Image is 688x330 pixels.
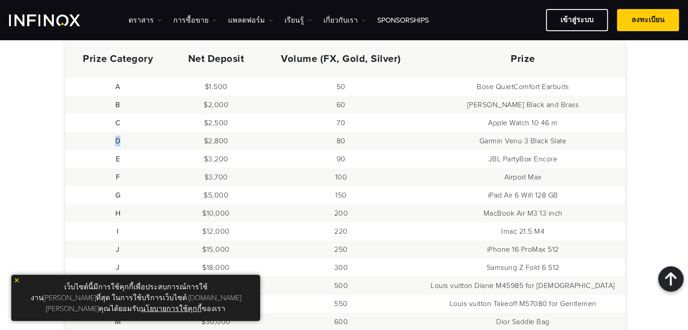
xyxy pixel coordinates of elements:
td: $12,000 [171,222,261,240]
td: E [65,150,171,168]
td: 200 [261,204,421,222]
td: Louis vuitton Takeoff M57080 for Gentlemen [421,295,625,313]
td: $5,000 [171,186,261,204]
td: B [65,96,171,114]
td: 80 [261,132,421,150]
td: 300 [261,259,421,277]
td: $3,700 [171,168,261,186]
td: $2,800 [171,132,261,150]
td: Samsung Z Fold 6 512 [421,259,625,277]
a: เรียนรู้ [285,15,312,26]
td: I [65,222,171,240]
td: 150 [261,186,421,204]
a: Sponsorships [377,15,429,26]
td: Airpod Max [421,168,625,186]
a: เกี่ยวกับเรา [323,15,366,26]
th: Prize [421,40,625,78]
td: $18,000 [171,259,261,277]
td: J [65,259,171,277]
td: 250 [261,240,421,259]
td: $15,000 [171,240,261,259]
td: 60 [261,96,421,114]
td: 220 [261,222,421,240]
p: เว็บไซต์นี้มีการใช้คุกกี้เพื่อประสบการณ์การใช้งาน[PERSON_NAME]ที่สุด ในการใช้บริการเว็บไซต์ [DOMA... [16,279,256,316]
td: JBL PartyBox Encore [421,150,625,168]
td: D [65,132,171,150]
a: เข้าสู่ระบบ [546,9,608,31]
td: 550 [261,295,421,313]
td: Apple Watch 10 46 m [421,114,625,132]
th: Net Deposit [171,40,261,78]
td: $3,200 [171,150,261,168]
a: ลงทะเบียน [617,9,679,31]
td: Louis vuitton Diane M45985 for [DEMOGRAPHIC_DATA] [421,277,625,295]
td: iPad Air 6 Wifi 128 GB [421,186,625,204]
a: การซื้อขาย [173,15,217,26]
td: 50 [261,78,421,96]
a: INFINOX Logo [9,14,101,26]
a: นโยบายการใช้คุกกี้ [141,304,202,313]
th: Prize Category [65,40,171,78]
td: J [65,240,171,259]
img: yellow close icon [14,277,20,283]
td: C [65,114,171,132]
td: F [65,168,171,186]
td: Imac 21.5 M4 [421,222,625,240]
td: $2,500 [171,114,261,132]
td: Garmin Venu 3 Black Slate [421,132,625,150]
td: 100 [261,168,421,186]
td: A [65,78,171,96]
td: H [65,204,171,222]
td: MacBook Air M3 13 inch [421,204,625,222]
td: $1,500 [171,78,261,96]
td: 70 [261,114,421,132]
td: [PERSON_NAME] Black and Brass [421,96,625,114]
td: 90 [261,150,421,168]
td: iPhone 16 ProMax 512 [421,240,625,259]
td: G [65,186,171,204]
td: $2,000 [171,96,261,114]
td: 500 [261,277,421,295]
a: แพลตฟอร์ม [228,15,273,26]
a: ตราสาร [128,15,162,26]
td: $10,000 [171,204,261,222]
td: Bose QuietComfort Earbuds [421,78,625,96]
th: Volume (FX, Gold, Silver) [261,40,421,78]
